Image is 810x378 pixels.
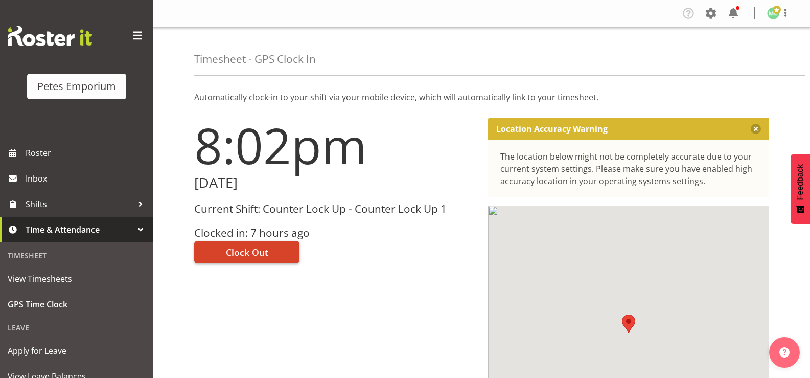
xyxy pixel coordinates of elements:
button: Close message [751,124,761,134]
span: View Timesheets [8,271,146,286]
p: Automatically clock-in to your shift via your mobile device, which will automatically link to you... [194,91,769,103]
div: Petes Emporium [37,79,116,94]
img: Rosterit website logo [8,26,92,46]
span: Inbox [26,171,148,186]
a: GPS Time Clock [3,292,151,317]
span: Feedback [796,164,805,200]
div: The location below might not be completely accurate due to your current system settings. Please m... [500,150,757,187]
h1: 8:02pm [194,118,476,173]
p: Location Accuracy Warning [496,124,608,134]
span: Time & Attendance [26,222,133,237]
span: Apply for Leave [8,343,146,359]
img: melissa-cowen2635.jpg [767,7,779,19]
button: Clock Out [194,241,299,263]
h3: Clocked in: 7 hours ago [194,227,476,239]
a: Apply for Leave [3,338,151,364]
div: Leave [3,317,151,338]
span: Clock Out [226,246,268,259]
button: Feedback - Show survey [791,154,810,224]
a: View Timesheets [3,266,151,292]
span: GPS Time Clock [8,297,146,312]
h3: Current Shift: Counter Lock Up - Counter Lock Up 1 [194,203,476,215]
span: Roster [26,145,148,161]
img: help-xxl-2.png [779,347,790,358]
h4: Timesheet - GPS Clock In [194,53,316,65]
div: Timesheet [3,245,151,266]
h2: [DATE] [194,175,476,191]
span: Shifts [26,196,133,212]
